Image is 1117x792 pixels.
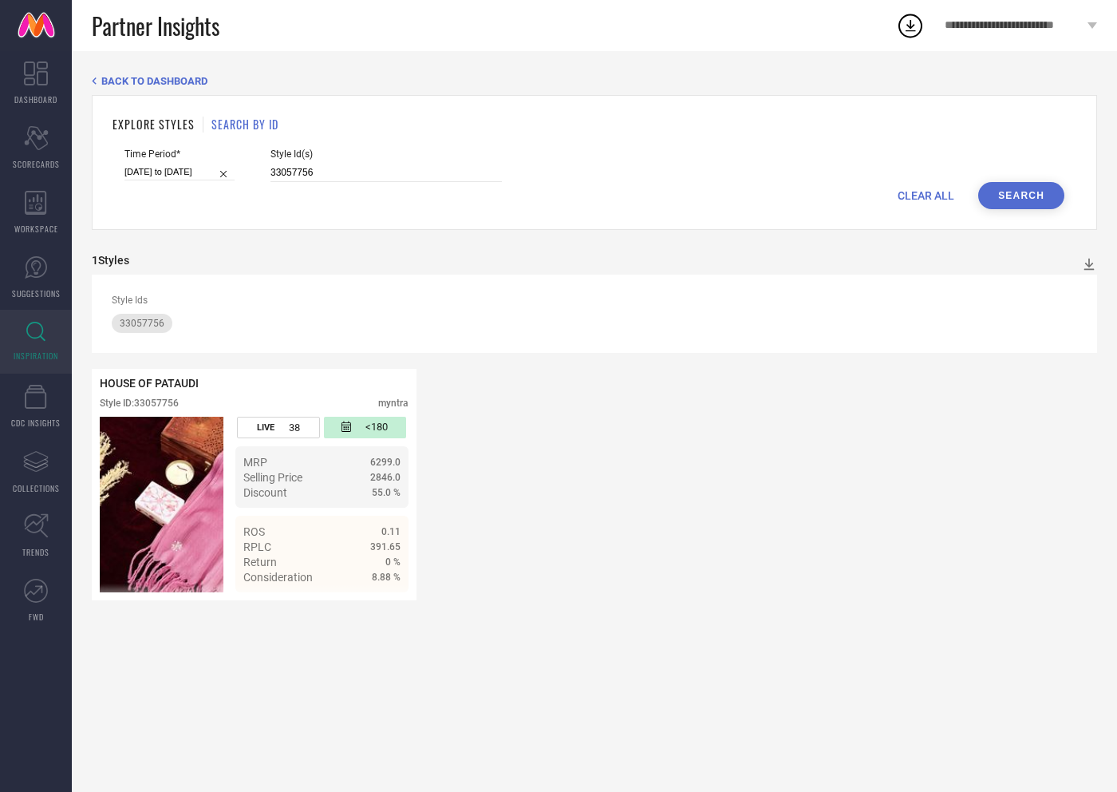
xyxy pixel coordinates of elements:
[324,417,407,438] div: Number of days since the style was first listed on the platform
[385,556,401,568] span: 0 %
[29,611,44,623] span: FWD
[11,417,61,429] span: CDC INSIGHTS
[92,254,129,267] div: 1 Styles
[120,318,164,329] span: 33057756
[14,223,58,235] span: WORKSPACE
[370,541,401,552] span: 391.65
[100,417,223,592] div: Click to view image
[92,10,219,42] span: Partner Insights
[112,116,195,133] h1: EXPLORE STYLES
[898,189,954,202] span: CLEAR ALL
[365,421,388,434] span: <180
[100,398,179,409] div: Style ID: 33057756
[370,472,401,483] span: 2846.0
[14,93,57,105] span: DASHBOARD
[381,526,401,537] span: 0.11
[270,164,502,182] input: Enter comma separated style ids e.g. 12345, 67890
[100,377,199,390] span: HOUSE OF PATAUDI
[243,471,302,484] span: Selling Price
[92,75,1097,87] div: Back TO Dashboard
[365,600,401,612] span: Details
[22,546,49,558] span: TRENDS
[243,525,265,538] span: ROS
[243,541,271,553] span: RPLC
[101,75,207,87] span: BACK TO DASHBOARD
[896,11,925,40] div: Open download list
[378,398,409,409] div: myntra
[370,457,401,468] span: 6299.0
[289,422,300,434] span: 38
[13,482,60,494] span: COLLECTIONS
[978,182,1064,209] button: Search
[112,295,1077,306] div: Style Ids
[12,287,61,299] span: SUGGESTIONS
[243,486,287,499] span: Discount
[124,164,235,180] input: Select time period
[243,456,267,469] span: MRP
[257,422,274,433] span: LIVE
[372,572,401,583] span: 8.88 %
[243,556,277,568] span: Return
[14,350,58,362] span: INSPIRATION
[243,571,313,584] span: Consideration
[13,158,60,170] span: SCORECARDS
[372,487,401,498] span: 55.0 %
[237,417,320,438] div: Number of days the style has been live on the platform
[270,148,502,160] span: Style Id(s)
[349,600,401,612] a: Details
[124,148,235,160] span: Time Period*
[211,116,278,133] h1: SEARCH BY ID
[100,417,223,592] img: Style preview image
